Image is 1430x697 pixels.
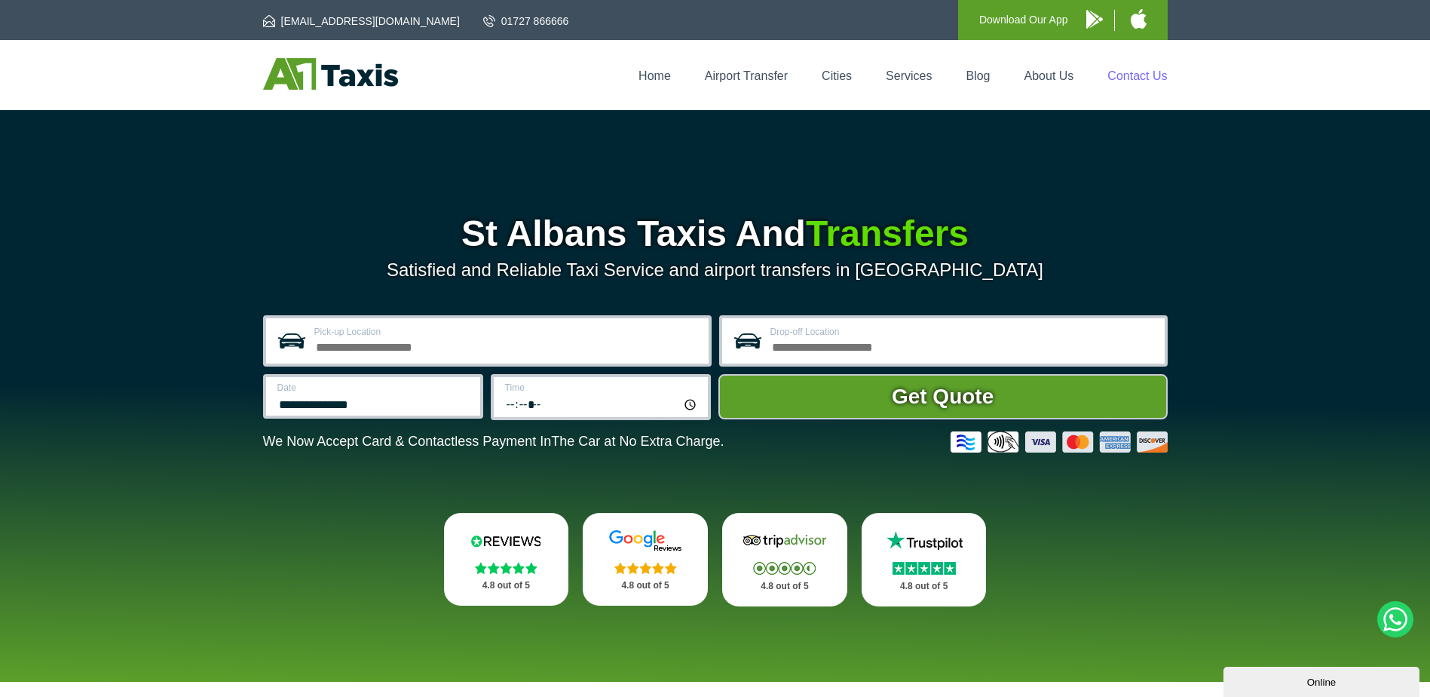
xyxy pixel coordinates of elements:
[600,530,691,552] img: Google
[739,530,830,552] img: Tripadvisor
[1024,69,1074,82] a: About Us
[263,434,724,450] p: We Now Accept Card & Contactless Payment In
[551,434,724,449] span: The Car at No Extra Charge.
[770,327,1156,336] label: Drop-off Location
[638,69,671,82] a: Home
[505,383,699,392] label: Time
[461,576,553,595] p: 4.8 out of 5
[951,431,1168,453] img: Credit And Debit Cards
[806,213,969,253] span: Transfers
[483,14,569,29] a: 01727 866666
[263,216,1168,252] h1: St Albans Taxis And
[444,513,569,606] a: Reviews.io Stars 4.8 out of 5
[277,383,471,392] label: Date
[979,11,1068,29] p: Download Our App
[822,69,852,82] a: Cities
[878,577,970,596] p: 4.8 out of 5
[475,562,537,574] img: Stars
[739,577,831,596] p: 4.8 out of 5
[1131,9,1147,29] img: A1 Taxis iPhone App
[862,513,987,606] a: Trustpilot Stars 4.8 out of 5
[753,562,816,575] img: Stars
[614,562,677,574] img: Stars
[461,530,551,552] img: Reviews.io
[263,58,398,90] img: A1 Taxis St Albans LTD
[1107,69,1167,82] a: Contact Us
[263,259,1168,281] p: Satisfied and Reliable Taxi Service and airport transfers in [GEOGRAPHIC_DATA]
[879,530,969,552] img: Trustpilot
[893,562,956,575] img: Stars
[966,69,990,82] a: Blog
[886,69,932,82] a: Services
[705,69,788,82] a: Airport Transfer
[583,513,708,606] a: Google Stars 4.8 out of 5
[1223,664,1422,697] iframe: chat widget
[722,513,847,606] a: Tripadvisor Stars 4.8 out of 5
[599,576,691,595] p: 4.8 out of 5
[263,14,460,29] a: [EMAIL_ADDRESS][DOMAIN_NAME]
[718,374,1168,419] button: Get Quote
[314,327,700,336] label: Pick-up Location
[1086,10,1103,29] img: A1 Taxis Android App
